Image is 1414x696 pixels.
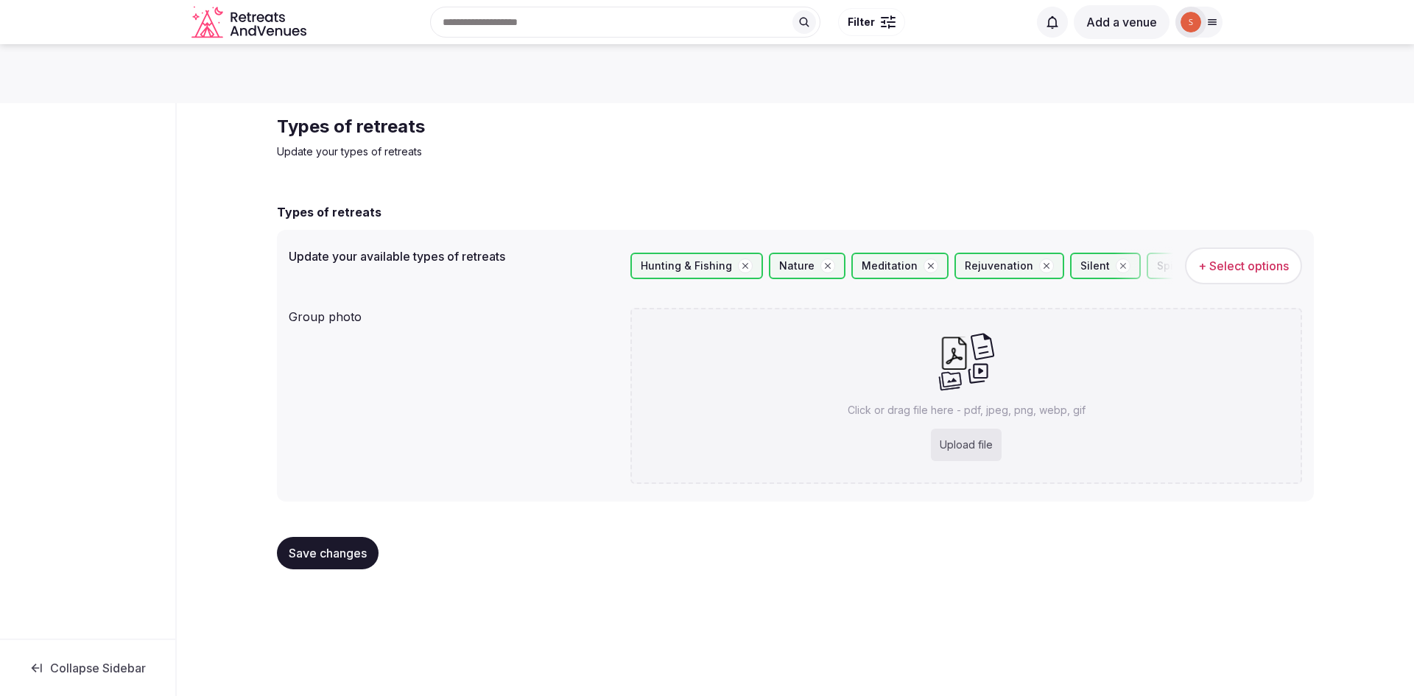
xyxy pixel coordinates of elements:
div: Rejuvenation [954,253,1064,279]
span: Filter [848,15,875,29]
button: Filter [838,8,905,36]
span: + Select options [1198,258,1289,274]
p: Update your types of retreats [277,144,772,159]
button: Add a venue [1074,5,1169,39]
div: Nature [769,253,845,279]
div: Meditation [851,253,949,279]
p: Click or drag file here - pdf, jpeg, png, webp, gif [848,403,1086,418]
label: Update your available types of retreats [289,250,619,262]
div: Spiritual [1147,253,1231,279]
button: Save changes [277,537,379,569]
button: Collapse Sidebar [12,652,163,684]
h2: Types of retreats [277,115,772,138]
button: + Select options [1185,247,1302,284]
a: Add a venue [1074,15,1169,29]
h2: Types of retreats [277,203,381,221]
svg: Retreats and Venues company logo [191,6,309,39]
img: sanatogaspring [1181,12,1201,32]
div: Silent [1070,253,1141,279]
div: Hunting & Fishing [630,253,763,279]
span: Save changes [289,546,367,560]
a: Visit the homepage [191,6,309,39]
div: Group photo [289,302,619,326]
div: Upload file [931,429,1002,461]
span: Collapse Sidebar [50,661,146,675]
